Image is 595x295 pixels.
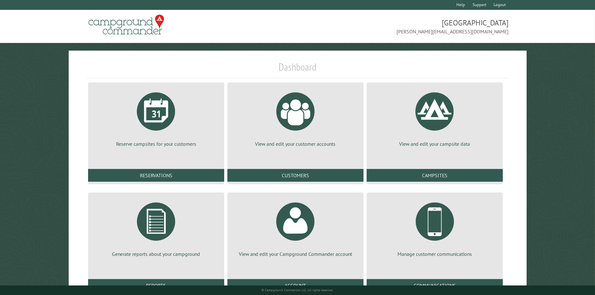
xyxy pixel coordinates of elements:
p: View and edit your campsite data [374,140,495,147]
p: Manage customer communications [374,250,495,257]
a: Campsites [367,169,503,182]
p: Generate reports about your campground [96,250,217,257]
a: Customers [227,169,363,182]
img: Campground Commander [86,12,166,37]
a: Reservations [88,169,224,182]
a: View and edit your campsite data [374,88,495,147]
h1: Dashboard [86,61,509,78]
p: Reserve campsites for your customers [96,140,217,147]
a: View and edit your Campground Commander account [235,198,356,257]
a: Account [227,279,363,292]
p: View and edit your Campground Commander account [235,250,356,257]
a: Reserve campsites for your customers [96,88,217,147]
span: [GEOGRAPHIC_DATA] [PERSON_NAME][EMAIL_ADDRESS][DOMAIN_NAME] [298,18,509,35]
a: Reports [88,279,224,292]
a: Manage customer communications [374,198,495,257]
p: View and edit your customer accounts [235,140,356,147]
a: Generate reports about your campground [96,198,217,257]
a: View and edit your customer accounts [235,88,356,147]
small: © Campground Commander LLC. All rights reserved. [262,288,334,292]
a: Communications [367,279,503,292]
